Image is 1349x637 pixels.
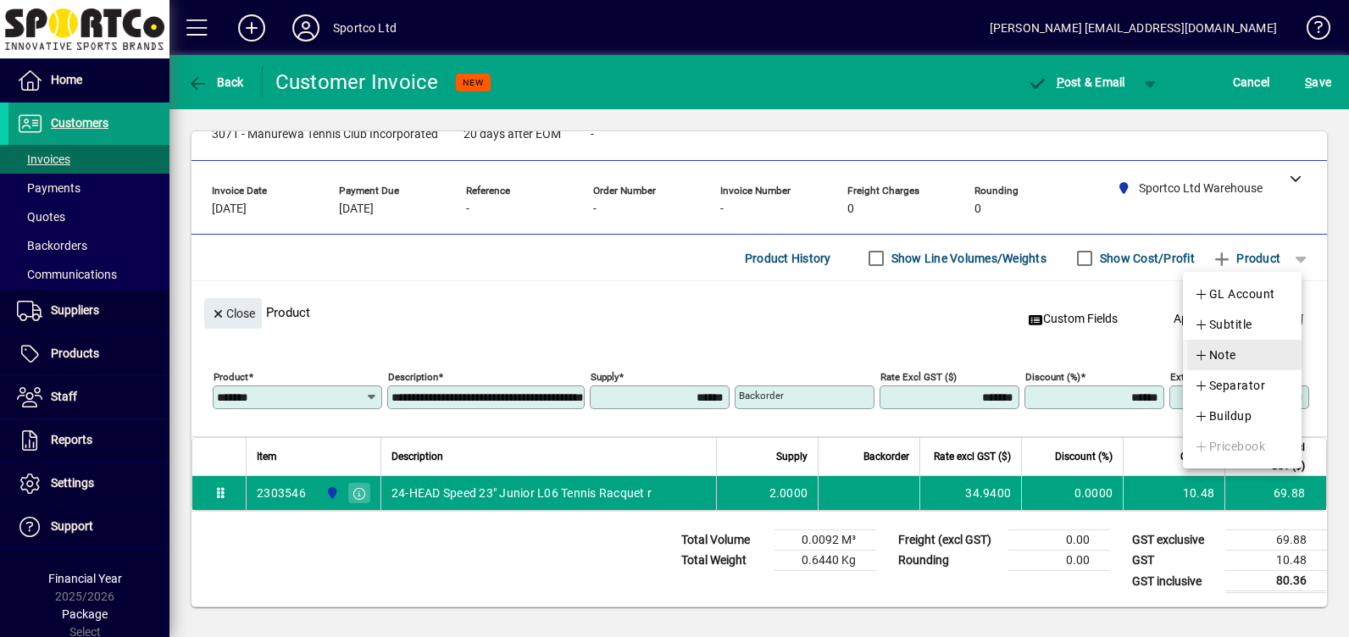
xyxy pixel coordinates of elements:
[1194,436,1265,457] span: Pricebook
[1194,284,1275,304] span: GL Account
[1183,340,1302,370] button: Note
[1194,314,1252,335] span: Subtitle
[1183,401,1302,431] button: Buildup
[1194,345,1236,365] span: Note
[1183,370,1302,401] button: Separator
[1194,375,1265,396] span: Separator
[1183,431,1302,462] button: Pricebook
[1183,279,1302,309] button: GL Account
[1183,309,1302,340] button: Subtitle
[1194,406,1252,426] span: Buildup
